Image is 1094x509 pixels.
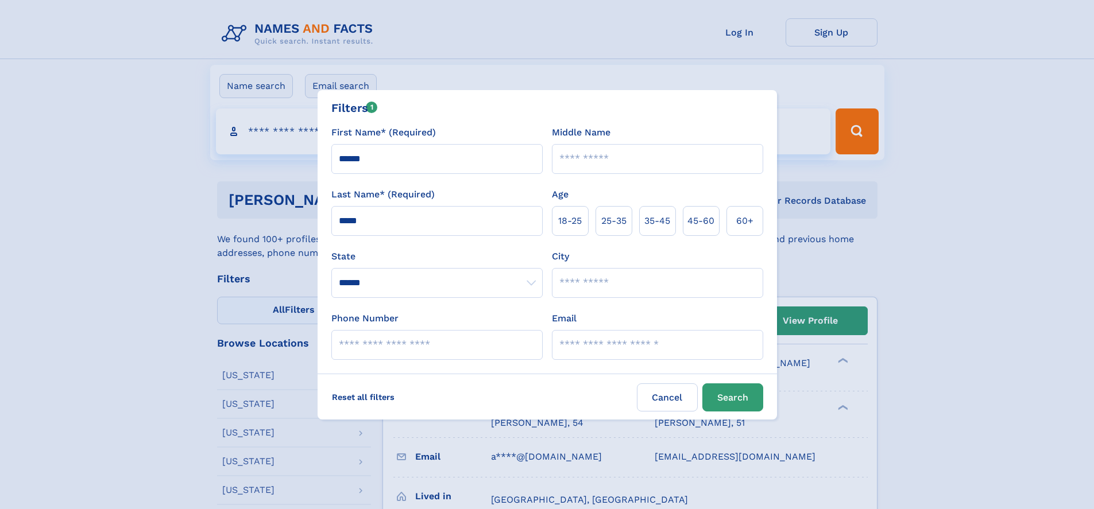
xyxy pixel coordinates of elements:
[331,188,435,201] label: Last Name* (Required)
[331,126,436,139] label: First Name* (Required)
[552,126,610,139] label: Middle Name
[552,188,569,201] label: Age
[644,214,670,228] span: 35‑45
[331,312,399,325] label: Phone Number
[736,214,753,228] span: 60+
[637,383,698,411] label: Cancel
[324,383,402,411] label: Reset all filters
[331,99,378,116] div: Filters
[331,250,543,263] label: State
[702,383,763,411] button: Search
[687,214,714,228] span: 45‑60
[552,312,577,325] label: Email
[552,250,569,263] label: City
[601,214,627,228] span: 25‑35
[558,214,582,228] span: 18‑25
